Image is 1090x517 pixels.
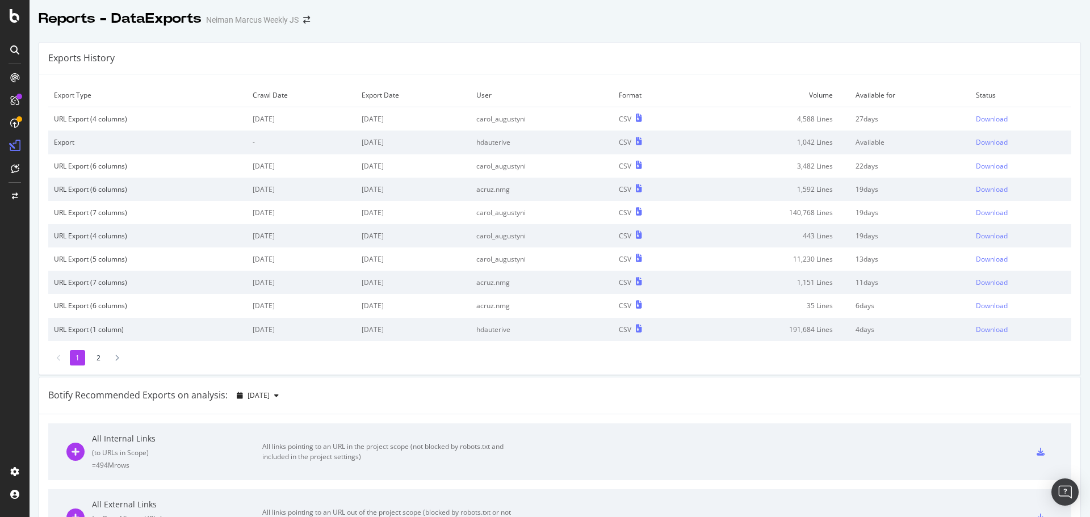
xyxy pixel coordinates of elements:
td: 1,042 Lines [694,131,850,154]
div: Download [976,231,1008,241]
td: acruz.nmg [471,178,613,201]
div: = 494M rows [92,460,262,470]
div: URL Export (4 columns) [54,114,241,124]
div: arrow-right-arrow-left [303,16,310,24]
a: Download [976,114,1066,124]
td: [DATE] [356,294,471,317]
td: 1,151 Lines [694,271,850,294]
div: CSV [619,161,631,171]
td: 1,592 Lines [694,178,850,201]
td: [DATE] [247,107,356,131]
td: [DATE] [356,178,471,201]
td: 140,768 Lines [694,201,850,224]
a: Download [976,137,1066,147]
td: 4 days [850,318,970,341]
div: All Internal Links [92,433,262,444]
td: [DATE] [247,318,356,341]
div: CSV [619,208,631,217]
td: [DATE] [356,271,471,294]
td: Format [613,83,694,107]
div: Download [976,278,1008,287]
div: Download [976,301,1008,310]
a: Download [976,161,1066,171]
td: 13 days [850,247,970,271]
div: URL Export (6 columns) [54,161,241,171]
div: csv-export [1037,448,1045,456]
td: [DATE] [247,271,356,294]
div: Download [976,254,1008,264]
a: Download [976,184,1066,194]
button: [DATE] [232,386,283,405]
div: CSV [619,231,631,241]
div: Exports History [48,52,115,65]
div: CSV [619,301,631,310]
div: URL Export (7 columns) [54,208,241,217]
td: carol_augustyni [471,247,613,271]
div: URL Export (4 columns) [54,231,241,241]
td: hdauterive [471,318,613,341]
div: CSV [619,114,631,124]
td: 443 Lines [694,224,850,247]
td: 191,684 Lines [694,318,850,341]
td: 6 days [850,294,970,317]
div: Download [976,208,1008,217]
td: [DATE] [356,224,471,247]
div: Download [976,161,1008,171]
td: carol_augustyni [471,154,613,178]
td: [DATE] [247,247,356,271]
td: acruz.nmg [471,294,613,317]
div: URL Export (6 columns) [54,184,241,194]
td: Crawl Date [247,83,356,107]
a: Download [976,278,1066,287]
div: URL Export (6 columns) [54,301,241,310]
div: URL Export (1 column) [54,325,241,334]
td: Export Date [356,83,471,107]
td: 3,482 Lines [694,154,850,178]
div: All External Links [92,499,262,510]
td: [DATE] [356,201,471,224]
div: URL Export (5 columns) [54,254,241,264]
td: [DATE] [247,224,356,247]
div: CSV [619,254,631,264]
td: [DATE] [356,131,471,154]
div: CSV [619,184,631,194]
td: Volume [694,83,850,107]
div: Export [54,137,241,147]
td: 11,230 Lines [694,247,850,271]
div: Reports - DataExports [39,9,202,28]
td: Export Type [48,83,247,107]
td: [DATE] [247,154,356,178]
td: 22 days [850,154,970,178]
div: CSV [619,325,631,334]
td: acruz.nmg [471,271,613,294]
td: 11 days [850,271,970,294]
td: 4,588 Lines [694,107,850,131]
div: URL Export (7 columns) [54,278,241,287]
div: CSV [619,278,631,287]
div: Download [976,325,1008,334]
td: 19 days [850,224,970,247]
td: hdauterive [471,131,613,154]
a: Download [976,301,1066,310]
td: Available for [850,83,970,107]
a: Download [976,208,1066,217]
div: All links pointing to an URL in the project scope (not blocked by robots.txt and included in the ... [262,442,518,462]
div: Download [976,114,1008,124]
div: CSV [619,137,631,147]
td: [DATE] [356,154,471,178]
td: Status [970,83,1071,107]
li: 2 [91,350,106,365]
a: Download [976,231,1066,241]
td: [DATE] [247,201,356,224]
div: Download [976,184,1008,194]
td: 27 days [850,107,970,131]
span: 2025 Sep. 15th [248,390,270,400]
div: Botify Recommended Exports on analysis: [48,389,228,402]
div: Open Intercom Messenger [1051,478,1079,506]
td: - [247,131,356,154]
div: ( to URLs in Scope ) [92,448,262,457]
td: 19 days [850,201,970,224]
td: [DATE] [247,178,356,201]
td: 35 Lines [694,294,850,317]
td: carol_augustyni [471,201,613,224]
